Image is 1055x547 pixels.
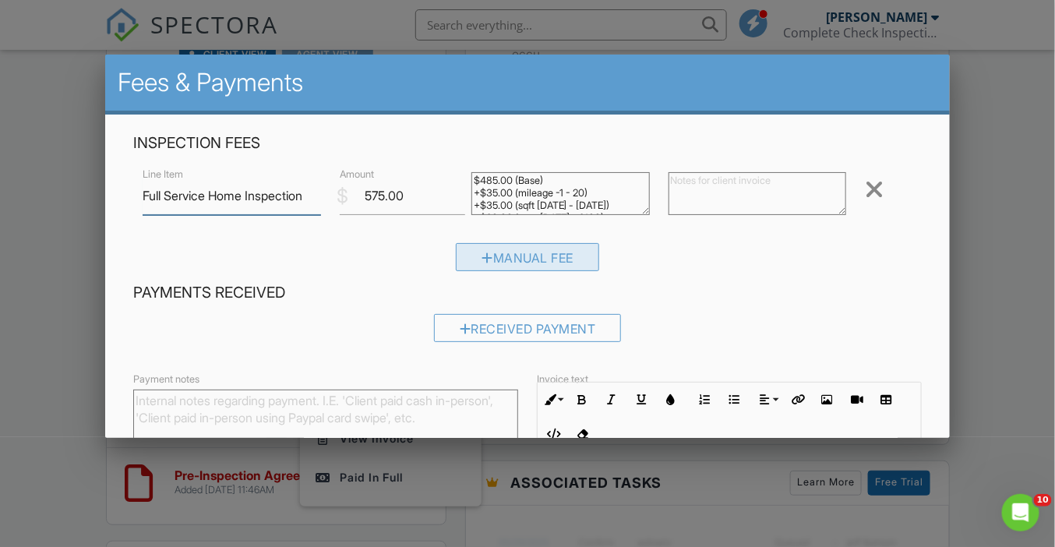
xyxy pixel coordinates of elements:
[782,385,812,415] button: Insert Link (⌘K)
[537,372,588,386] label: Invoice text
[842,385,871,415] button: Insert Video
[812,385,842,415] button: Insert Image (⌘P)
[133,283,921,303] h4: Payments Received
[133,372,199,386] label: Payment notes
[1002,494,1039,531] iframe: Intercom live chat
[656,385,686,415] button: Colors
[434,325,622,341] a: Received Payment
[133,133,921,154] h4: Inspection Fees
[1034,494,1052,506] span: 10
[871,385,901,415] button: Insert Table
[340,168,374,182] label: Amount
[567,419,597,449] button: Clear Formatting
[337,183,348,210] div: $
[753,385,782,415] button: Align
[471,172,650,215] textarea: $485.00 (Base) +$35.00 (mileage -1 - 20) +$35.00 (sqft [DATE] - [DATE]) +$20.00 (year [DATE] - 2100)
[567,385,597,415] button: Bold (⌘B)
[456,243,599,271] div: Manual Fee
[719,385,749,415] button: Unordered List
[143,168,183,182] label: Line Item
[538,385,567,415] button: Inline Style
[538,419,567,449] button: Code View
[434,314,622,342] div: Received Payment
[626,385,656,415] button: Underline (⌘U)
[597,385,626,415] button: Italic (⌘I)
[118,67,937,98] h2: Fees & Payments
[690,385,719,415] button: Ordered List
[456,253,599,269] a: Manual Fee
